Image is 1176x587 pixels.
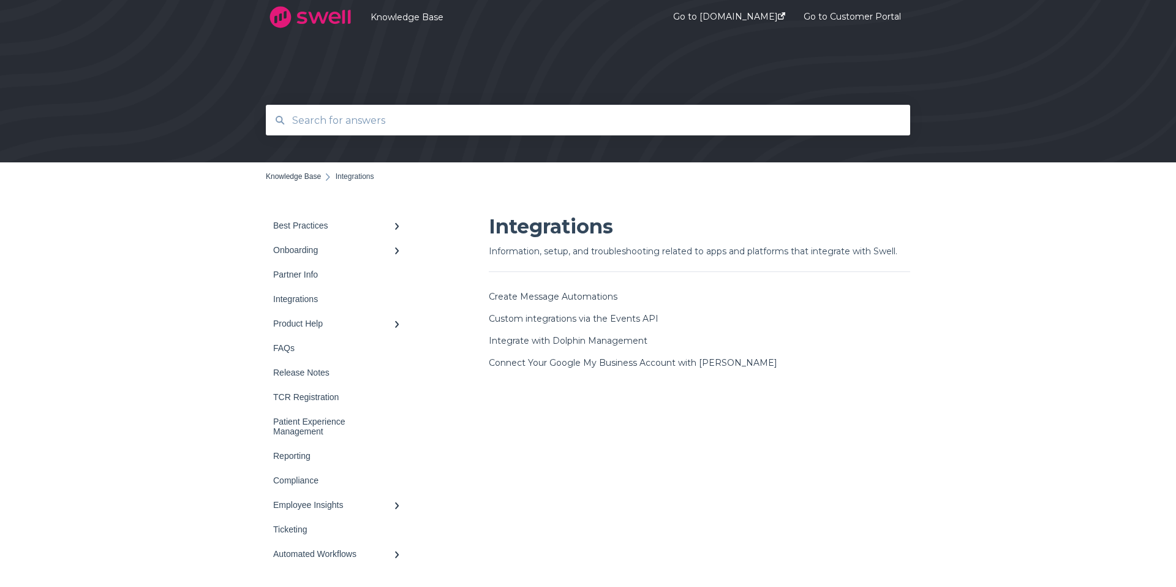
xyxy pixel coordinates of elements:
[273,294,393,304] div: Integrations
[266,336,413,360] a: FAQs
[273,343,393,353] div: FAQs
[273,549,393,559] div: Automated Workflows
[489,244,910,272] h6: Information, setup, and troubleshooting related to apps and platforms that integrate with Swell.
[336,172,374,181] span: Integrations
[273,392,393,402] div: TCR Registration
[273,245,393,255] div: Onboarding
[266,172,321,181] a: Knowledge Base
[489,313,658,324] a: Custom integrations via the Events API
[273,270,393,279] div: Partner Info
[266,213,413,238] a: Best Practices
[489,357,777,368] a: Connect Your Google My Business Account with [PERSON_NAME]
[266,468,413,493] a: Compliance
[273,221,393,230] div: Best Practices
[371,12,636,23] a: Knowledge Base
[266,262,413,287] a: Partner Info
[266,517,413,542] a: Ticketing
[489,335,647,346] a: Integrate with Dolphin Management
[266,409,413,444] a: Patient Experience Management
[273,525,393,534] div: Ticketing
[273,475,393,485] div: Compliance
[266,287,413,311] a: Integrations
[273,500,393,510] div: Employee Insights
[266,360,413,385] a: Release Notes
[273,417,393,436] div: Patient Experience Management
[273,319,393,328] div: Product Help
[266,493,413,517] a: Employee Insights
[273,451,393,461] div: Reporting
[266,385,413,409] a: TCR Registration
[266,2,355,32] img: company logo
[489,291,617,302] a: Create Message Automations
[266,238,413,262] a: Onboarding
[285,107,892,134] input: Search for answers
[266,444,413,468] a: Reporting
[273,368,393,377] div: Release Notes
[266,311,413,336] a: Product Help
[489,213,910,240] h1: Integrations
[266,542,413,566] a: Automated Workflows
